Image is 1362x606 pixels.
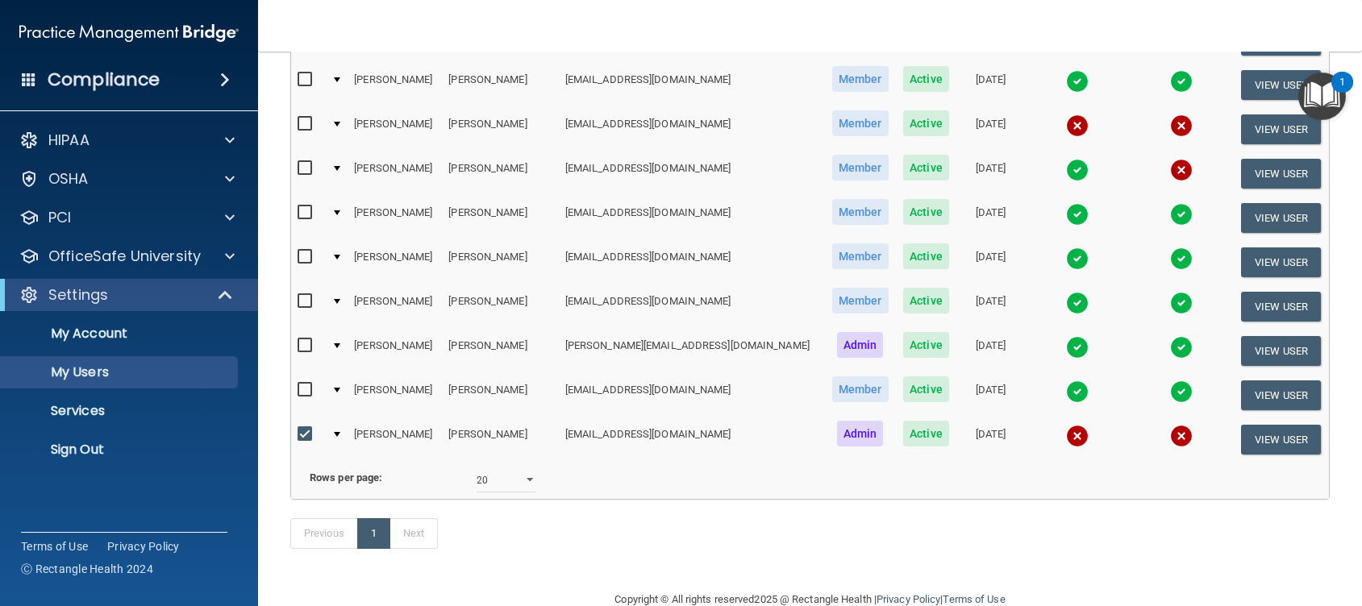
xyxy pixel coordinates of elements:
[903,110,949,136] span: Active
[48,208,71,227] p: PCI
[903,332,949,358] span: Active
[442,196,558,240] td: [PERSON_NAME]
[1241,425,1321,454] button: View User
[1066,247,1089,270] img: tick.e7d51cea.svg
[1241,159,1321,189] button: View User
[442,417,558,461] td: [PERSON_NAME]
[290,518,358,549] a: Previous
[903,376,949,402] span: Active
[348,329,442,373] td: [PERSON_NAME]
[19,17,239,49] img: PMB logo
[1339,82,1345,103] div: 1
[903,288,949,313] span: Active
[357,518,390,549] a: 1
[956,284,1025,329] td: [DATE]
[559,373,825,417] td: [EMAIL_ADDRESS][DOMAIN_NAME]
[832,66,889,92] span: Member
[1241,336,1321,366] button: View User
[48,247,201,266] p: OfficeSafe University
[348,373,442,417] td: [PERSON_NAME]
[19,247,235,266] a: OfficeSafe University
[442,284,558,329] td: [PERSON_NAME]
[1066,70,1089,93] img: tick.e7d51cea.svg
[1066,159,1089,181] img: tick.e7d51cea.svg
[348,107,442,151] td: [PERSON_NAME]
[1170,247,1193,270] img: tick.e7d51cea.svg
[348,417,442,461] td: [PERSON_NAME]
[1170,336,1193,359] img: tick.e7d51cea.svg
[442,63,558,107] td: [PERSON_NAME]
[389,518,438,549] a: Next
[943,593,1005,605] a: Terms of Use
[837,332,884,358] span: Admin
[10,442,231,458] p: Sign Out
[903,421,949,446] span: Active
[956,107,1025,151] td: [DATE]
[1170,159,1193,181] img: cross.ca9f0e7f.svg
[442,151,558,196] td: [PERSON_NAME]
[19,285,234,305] a: Settings
[1083,492,1343,556] iframe: Drift Widget Chat Controller
[1170,203,1193,226] img: tick.e7d51cea.svg
[19,131,235,150] a: HIPAA
[903,155,949,181] span: Active
[1066,292,1089,314] img: tick.e7d51cea.svg
[348,151,442,196] td: [PERSON_NAME]
[1170,380,1193,403] img: tick.e7d51cea.svg
[10,403,231,419] p: Services
[1170,70,1193,93] img: tick.e7d51cea.svg
[559,63,825,107] td: [EMAIL_ADDRESS][DOMAIN_NAME]
[1241,380,1321,410] button: View User
[19,208,235,227] a: PCI
[310,471,382,484] b: Rows per page:
[559,107,825,151] td: [EMAIL_ADDRESS][DOMAIN_NAME]
[48,131,90,150] p: HIPAA
[832,376,889,402] span: Member
[832,288,889,313] span: Member
[1066,203,1089,226] img: tick.e7d51cea.svg
[956,63,1025,107] td: [DATE]
[956,196,1025,240] td: [DATE]
[956,417,1025,461] td: [DATE]
[1241,203,1321,233] button: View User
[21,561,153,577] span: Ⓒ Rectangle Health 2024
[348,196,442,240] td: [PERSON_NAME]
[1170,114,1193,137] img: cross.ca9f0e7f.svg
[559,417,825,461] td: [EMAIL_ADDRESS][DOMAIN_NAME]
[1066,425,1089,447] img: cross.ca9f0e7f.svg
[1241,247,1321,277] button: View User
[837,421,884,446] span: Admin
[559,284,825,329] td: [EMAIL_ADDRESS][DOMAIN_NAME]
[956,240,1025,284] td: [DATE]
[832,155,889,181] span: Member
[832,110,889,136] span: Member
[1066,114,1089,137] img: cross.ca9f0e7f.svg
[19,169,235,189] a: OSHA
[442,240,558,284] td: [PERSON_NAME]
[956,373,1025,417] td: [DATE]
[10,364,231,380] p: My Users
[903,199,949,225] span: Active
[10,326,231,342] p: My Account
[348,240,442,284] td: [PERSON_NAME]
[107,538,180,554] a: Privacy Policy
[1170,292,1193,314] img: tick.e7d51cea.svg
[1066,336,1089,359] img: tick.e7d51cea.svg
[903,66,949,92] span: Active
[1241,114,1321,144] button: View User
[348,284,442,329] td: [PERSON_NAME]
[21,538,88,554] a: Terms of Use
[1241,70,1321,100] button: View User
[559,196,825,240] td: [EMAIL_ADDRESS][DOMAIN_NAME]
[956,151,1025,196] td: [DATE]
[442,373,558,417] td: [PERSON_NAME]
[832,199,889,225] span: Member
[48,285,108,305] p: Settings
[903,243,949,269] span: Active
[956,329,1025,373] td: [DATE]
[442,329,558,373] td: [PERSON_NAME]
[1170,425,1193,447] img: cross.ca9f0e7f.svg
[48,68,160,91] h4: Compliance
[559,240,825,284] td: [EMAIL_ADDRESS][DOMAIN_NAME]
[559,151,825,196] td: [EMAIL_ADDRESS][DOMAIN_NAME]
